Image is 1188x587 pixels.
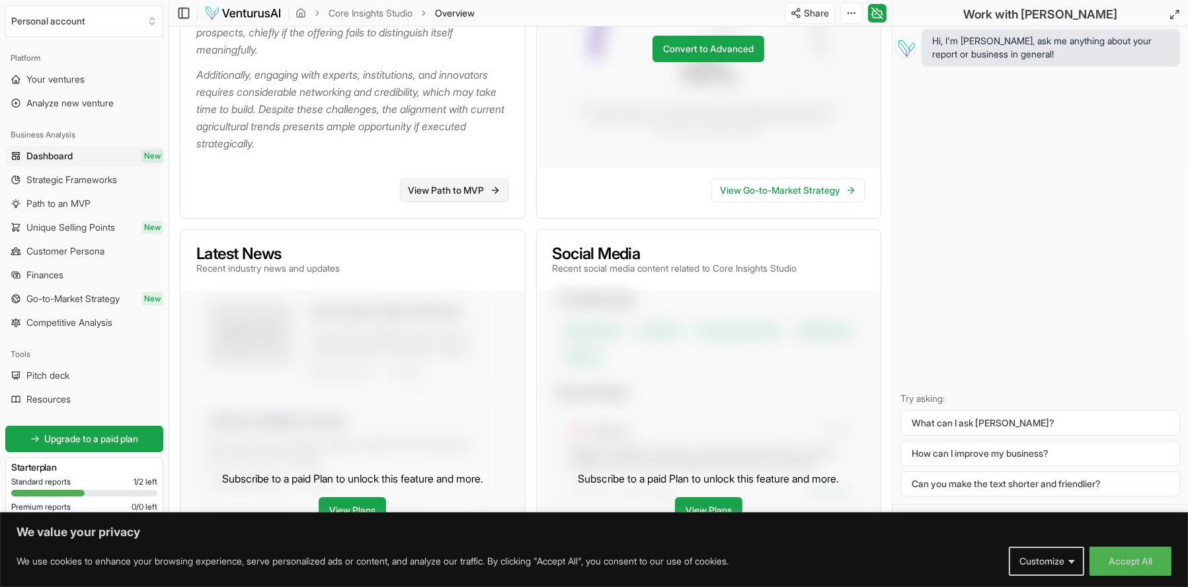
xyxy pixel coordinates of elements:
[5,344,163,365] div: Tools
[900,471,1180,496] button: Can you make the text shorter and friendlier?
[1089,547,1171,576] button: Accept All
[204,5,282,21] img: logo
[5,5,163,37] button: Select an organization
[132,502,157,512] span: 0 / 0 left
[26,173,117,186] span: Strategic Frameworks
[26,268,63,282] span: Finances
[196,262,340,275] p: Recent industry news and updates
[5,241,163,262] a: Customer Persona
[141,292,163,305] span: New
[141,221,163,234] span: New
[653,36,764,62] a: Convert to Advanced
[553,246,797,262] h3: Social Media
[5,264,163,286] a: Finances
[785,3,835,24] button: Share
[45,432,139,446] span: Upgrade to a paid plan
[1009,547,1084,576] button: Customize
[578,471,839,487] p: Subscribe to a paid Plan to unlock this feature and more.
[5,365,163,386] a: Pitch deck
[196,66,514,152] p: Additionally, engaging with experts, institutions, and innovators requires considerable networkin...
[134,477,157,487] span: 1 / 2 left
[329,7,413,20] a: Core Insights Studio
[5,193,163,214] a: Path to an MVP
[26,245,104,258] span: Customer Persona
[5,312,163,333] a: Competitive Analysis
[932,34,1169,61] span: Hi, I'm [PERSON_NAME], ask me anything about your report or business in general!
[319,497,386,524] a: View Plans
[5,69,163,90] a: Your ventures
[5,124,163,145] div: Business Analysis
[5,217,163,238] a: Unique Selling PointsNew
[11,502,71,512] span: Premium reports
[900,392,1180,405] p: Try asking:
[26,97,114,110] span: Analyze new venture
[5,145,163,167] a: DashboardNew
[11,477,71,487] span: Standard reports
[26,149,73,163] span: Dashboard
[711,178,865,202] a: View Go-to-Market Strategy
[5,426,163,452] a: Upgrade to a paid plan
[5,48,163,69] div: Platform
[5,93,163,114] a: Analyze new venture
[900,411,1180,436] button: What can I ask [PERSON_NAME]?
[141,149,163,163] span: New
[5,389,163,410] a: Resources
[900,441,1180,466] button: How can I improve my business?
[296,7,475,20] nav: breadcrumb
[26,221,115,234] span: Unique Selling Points
[17,553,729,569] p: We use cookies to enhance your browsing experience, serve personalized ads or content, and analyz...
[5,288,163,309] a: Go-to-Market StrategyNew
[196,246,340,262] h3: Latest News
[553,262,797,275] p: Recent social media content related to Core Insights Studio
[26,369,69,382] span: Pitch deck
[435,7,475,20] span: Overview
[26,316,112,329] span: Competitive Analysis
[17,524,1171,540] p: We value your privacy
[26,197,91,210] span: Path to an MVP
[400,178,509,202] a: View Path to MVP
[963,5,1117,24] h2: Work with [PERSON_NAME]
[675,497,742,524] a: View Plans
[222,471,483,487] p: Subscribe to a paid Plan to unlock this feature and more.
[5,169,163,190] a: Strategic Frameworks
[804,7,829,20] span: Share
[11,461,157,474] h3: Starter plan
[26,73,85,86] span: Your ventures
[895,37,916,58] img: Vera
[26,393,71,406] span: Resources
[26,292,120,305] span: Go-to-Market Strategy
